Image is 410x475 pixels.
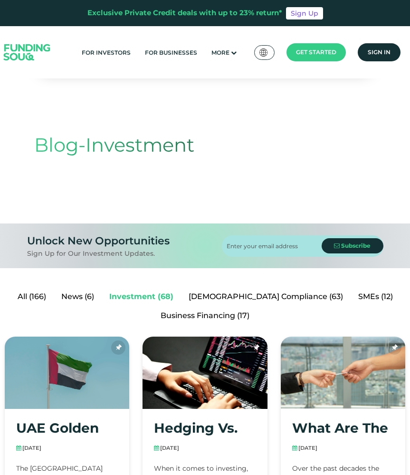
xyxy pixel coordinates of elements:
[153,306,257,325] a: Business Financing (17)
[292,420,394,437] a: What Are The Types of Business Licenses in the [GEOGRAPHIC_DATA]?
[154,420,256,437] a: Hedging vs. Speculation: Understanding the Difference
[102,287,181,306] a: Investment (68)
[143,337,267,409] img: Hedging vs. Speculation
[27,233,170,249] div: Unlock New Opportunities
[22,445,41,451] span: [DATE]
[87,8,282,19] div: Exclusive Private Credit deals with up to 23% return*
[54,287,102,306] a: News (6)
[143,45,200,60] a: For Businesses
[259,48,268,57] img: SA Flag
[351,287,400,306] a: SMEs (12)
[211,49,229,56] span: More
[10,287,54,306] a: All (166)
[341,242,371,249] span: Subscribe
[160,445,179,451] span: [DATE]
[181,287,351,306] a: [DEMOGRAPHIC_DATA] Compliance (63)
[286,7,323,19] a: Sign Up
[281,337,405,409] img: What Are The Types of Business Licenses in the UAE?
[227,235,322,257] input: Enter your email address
[322,238,383,253] button: Subscribe
[79,45,133,60] a: For Investors
[27,249,170,259] div: Sign Up for Our Investment Updates.
[16,420,118,437] a: UAE Golden Visa- Frequently Asked Questions
[358,43,400,61] a: Sign in
[5,337,129,409] img: UAE Golden Visa
[34,134,376,156] h1: Blog-Investment
[368,48,391,56] span: Sign in
[296,48,336,56] span: Get started
[298,445,317,451] span: [DATE]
